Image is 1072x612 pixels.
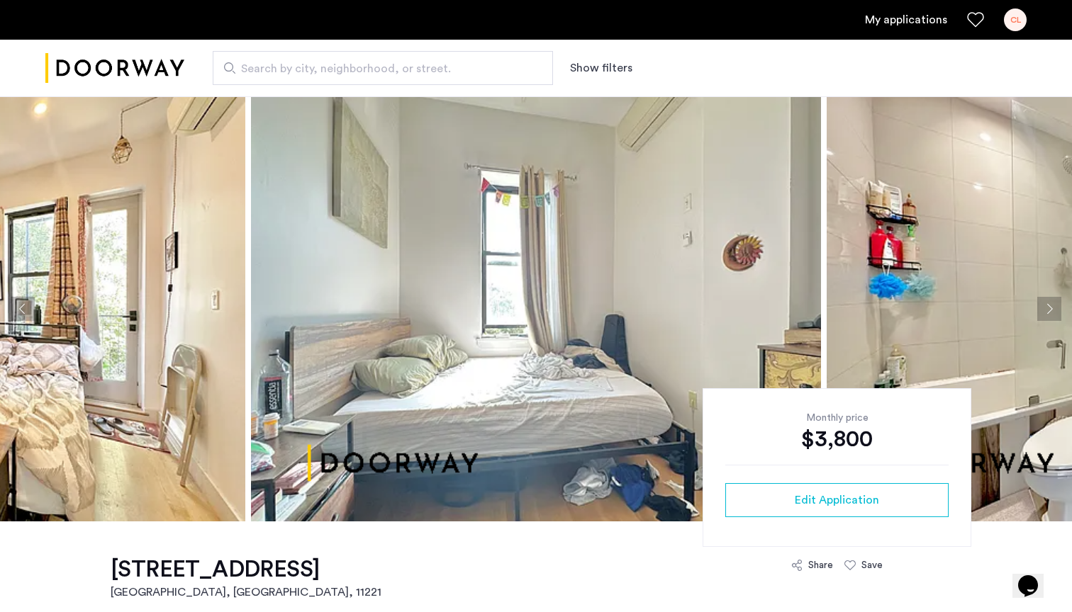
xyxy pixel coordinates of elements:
a: [STREET_ADDRESS][GEOGRAPHIC_DATA], [GEOGRAPHIC_DATA], 11221 [111,555,381,601]
div: Monthly price [725,411,949,425]
div: Save [861,558,883,572]
span: Search by city, neighborhood, or street. [241,60,513,77]
a: Cazamio logo [45,42,184,95]
input: Apartment Search [213,51,553,85]
a: Favorites [967,11,984,28]
img: apartment [251,96,821,521]
button: Next apartment [1037,297,1061,321]
img: logo [45,42,184,95]
div: $3,800 [725,425,949,453]
div: Share [808,558,833,572]
button: Previous apartment [11,297,35,321]
span: Edit Application [795,492,879,509]
iframe: chat widget [1012,555,1058,598]
a: My application [865,11,947,28]
button: Show or hide filters [570,59,632,76]
h2: [GEOGRAPHIC_DATA], [GEOGRAPHIC_DATA] , 11221 [111,584,381,601]
button: button [725,483,949,517]
h1: [STREET_ADDRESS] [111,555,381,584]
div: CL [1004,8,1027,31]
